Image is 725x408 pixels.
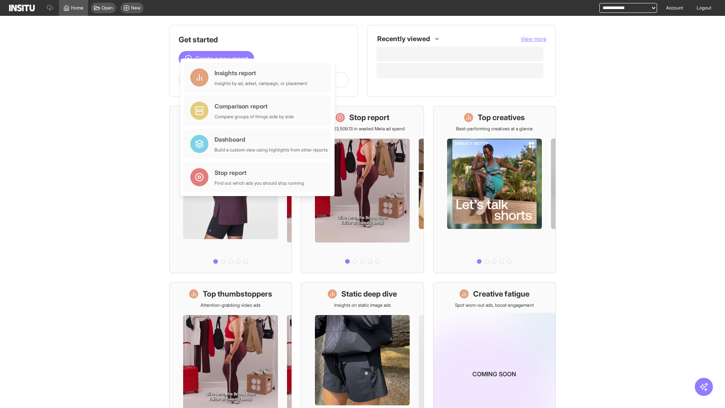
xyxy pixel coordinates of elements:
div: Insights by ad, adset, campaign, or placement [214,80,307,87]
p: Best-performing creatives at a glance [456,126,533,132]
div: Find out which ads you should stop running [214,180,304,186]
p: Insights on static image ads [334,302,391,308]
h1: Get started [179,34,349,45]
a: Top creativesBest-performing creatives at a glance [433,106,556,273]
div: Dashboard [214,135,328,144]
img: Logo [9,5,35,11]
span: Open [102,5,113,11]
button: View more [521,35,546,43]
h1: Top creatives [478,112,525,123]
span: View more [521,36,546,42]
div: Comparison report [214,102,294,111]
h1: Static deep dive [341,289,397,299]
h1: Top thumbstoppers [203,289,272,299]
div: Compare groups of things side by side [214,114,294,120]
button: Create a new report [179,51,254,66]
span: Home [71,5,83,11]
a: Stop reportSave £23,509.13 in wasted Meta ad spend [301,106,424,273]
div: Build a custom view using highlights from other reports [214,147,328,153]
a: What's live nowSee all active ads instantly [169,106,292,273]
p: Attention-grabbing video ads [201,302,261,308]
div: Insights report [214,68,307,77]
p: Save £23,509.13 in wasted Meta ad spend [320,126,405,132]
span: Create a new report [195,54,248,63]
span: New [131,5,140,11]
div: Stop report [214,168,304,177]
h1: Stop report [349,112,389,123]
